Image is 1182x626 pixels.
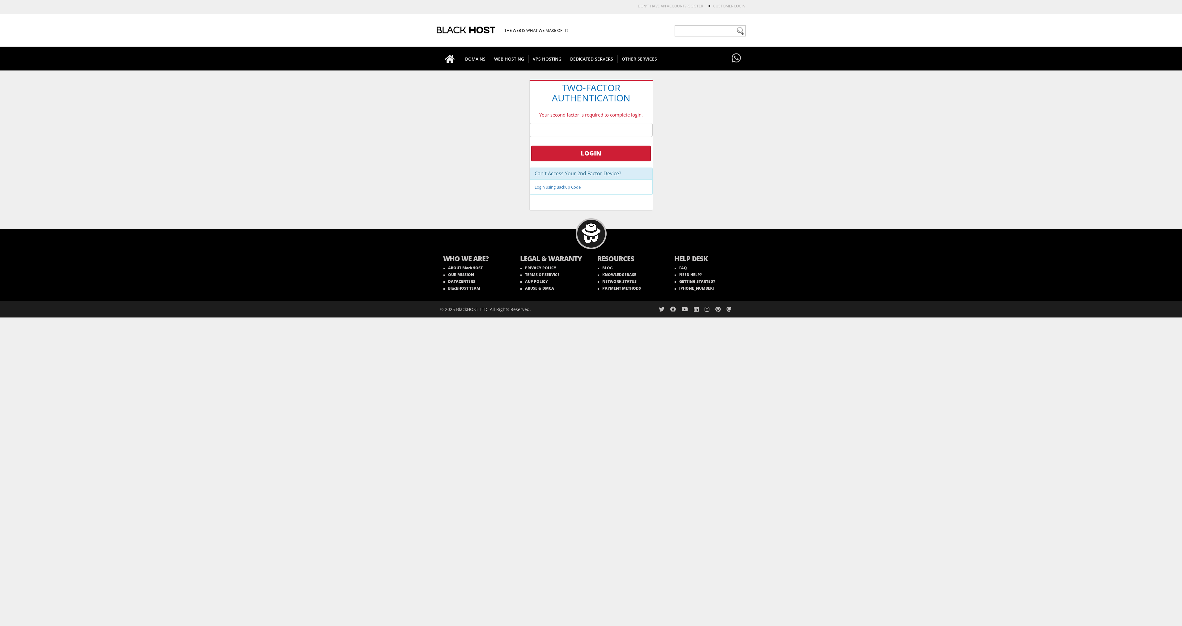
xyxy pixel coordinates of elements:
b: WHO WE ARE? [443,254,508,265]
span: DOMAINS [461,55,490,63]
a: PRIVACY POLICY [520,265,556,270]
li: Don't have an account? [629,3,703,9]
a: Have questions? [730,47,743,70]
div: Your second factor is required to complete login. [530,110,653,120]
a: DOMAINS [461,47,490,70]
b: RESOURCES [597,254,662,265]
input: Need help? [675,25,746,36]
a: GETTING STARTED? [675,279,715,284]
a: AUP POLICY [520,279,548,284]
a: FAQ [675,265,687,270]
a: WEB HOSTING [490,47,529,70]
a: TERMS OF SERVICE [520,272,560,277]
input: Login [531,146,650,161]
a: VPS HOSTING [528,47,566,70]
a: [PHONE_NUMBER] [675,286,714,291]
a: BLOG [598,265,613,270]
a: ABOUT BlackHOST [443,265,483,270]
b: HELP DESK [674,254,739,265]
span: VPS HOSTING [528,55,566,63]
a: OTHER SERVICES [617,47,661,70]
a: REGISTER [686,3,703,9]
h3: Can't Access Your 2nd Factor Device? [535,171,648,177]
a: PAYMENT METHODS [598,286,641,291]
h1: Two-Factor Authentication [530,81,653,105]
a: DEDICATED SERVERS [566,47,618,70]
div: © 2025 BlackHOST LTD. All Rights Reserved. [440,301,588,317]
a: ABUSE & DMCA [520,286,554,291]
a: NEED HELP? [675,272,702,277]
a: Go to homepage [439,47,461,70]
span: The Web is what we make of it! [501,28,568,33]
a: NETWORK STATUS [598,279,637,284]
a: Customer Login [713,3,745,9]
a: OUR MISSION [443,272,474,277]
span: DEDICATED SERVERS [566,55,618,63]
a: Login using Backup Code [535,184,581,190]
b: LEGAL & WARANTY [520,254,585,265]
span: OTHER SERVICES [617,55,661,63]
a: BlackHOST TEAM [443,286,480,291]
img: BlackHOST mascont, Blacky. [581,224,601,243]
a: DATACENTERS [443,279,475,284]
span: WEB HOSTING [490,55,529,63]
a: KNOWLEDGEBASE [598,272,636,277]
